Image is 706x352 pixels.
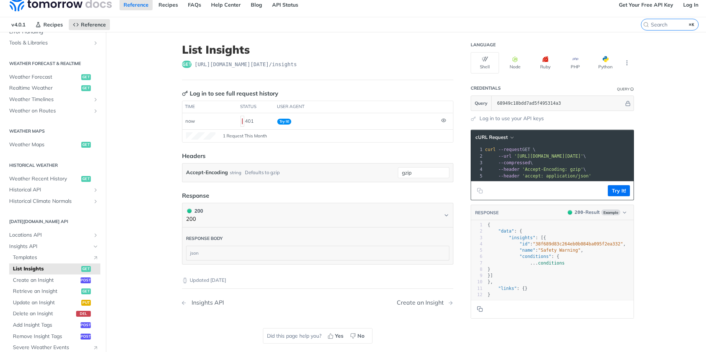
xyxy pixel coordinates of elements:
div: Insights API [188,299,224,306]
h1: List Insights [182,43,453,56]
th: status [238,101,274,113]
div: 10 [471,279,482,285]
div: 8 [471,266,482,273]
i: Link [93,255,99,261]
span: Weather Recent History [9,175,79,183]
span: \ [485,167,586,172]
span: Try It! [277,119,291,125]
span: --url [498,154,511,159]
svg: Key [182,90,188,96]
div: 7 [471,260,482,266]
button: Shell [471,52,499,73]
button: PHP [561,52,589,73]
span: 200 [187,209,192,213]
span: "insights" [509,235,535,240]
div: 4 [471,166,484,173]
button: Query [471,96,492,111]
span: Templates [13,254,89,261]
button: Copy to clipboard [475,185,485,196]
span: } [488,292,490,297]
i: Information [630,87,634,91]
h2: Weather Forecast & realtime [6,60,100,67]
span: "38f689d83c264eb0b084ba095f2ea332" [533,241,623,247]
span: }] [488,273,493,278]
button: 200 200200 [186,207,449,223]
div: 1 [471,222,482,228]
a: Add Insight Tagspost [9,320,100,331]
span: --header [498,173,520,179]
span: get [81,288,91,294]
div: Headers [182,151,206,160]
nav: Pagination Controls [182,292,453,313]
a: Log in to use your API keys [479,115,544,122]
label: Accept-Encoding [186,167,228,178]
span: 401 [242,118,243,124]
button: Python [591,52,620,73]
div: 200 200200 [182,227,453,265]
span: del [76,311,91,317]
a: Weather Forecastget [6,72,100,83]
span: cURL Request [475,134,508,140]
span: get [81,266,91,272]
span: No [357,332,364,340]
span: ... [530,261,538,266]
a: Insights APIHide subpages for Insights API [6,241,100,252]
div: 4 [471,241,482,247]
button: More Languages [621,57,632,68]
span: : { [488,229,522,234]
div: Response body [186,236,223,241]
span: Yes [335,332,343,340]
div: Credentials [471,85,501,91]
i: Link [93,345,99,351]
span: : , [488,248,583,253]
button: 200200-ResultExample [564,209,630,216]
div: Did this page help you? [263,328,372,344]
span: curl [485,147,496,152]
h2: [DATE][DOMAIN_NAME] API [6,218,100,225]
div: 2 [471,153,484,159]
a: List Insightsget [9,263,100,274]
span: post [81,322,91,328]
span: Insights API [9,243,91,250]
div: 401 [240,115,271,127]
button: Node [501,52,529,73]
div: 2 [471,228,482,234]
span: get [81,74,91,80]
a: Locations APIShow subpages for Locations API [6,230,100,241]
span: get [81,142,91,148]
svg: Search [643,22,649,28]
span: Reference [81,21,106,28]
span: Severe Weather Events [13,344,89,351]
button: Show subpages for Weather Timelines [93,97,99,103]
span: Weather on Routes [9,107,91,115]
span: : {} [488,286,527,291]
span: 200 [575,209,583,215]
div: QueryInformation [617,86,634,92]
span: Weather Timelines [9,96,91,103]
svg: More ellipsis [624,60,630,66]
h2: Historical Weather [6,162,100,169]
a: Next Page: Create an Insight [397,299,453,306]
th: user agent [274,101,438,113]
div: 3 [471,159,484,166]
span: Query [475,100,488,107]
button: Show subpages for Weather on Routes [93,108,99,114]
button: RESPONSE [475,209,499,216]
span: }, [488,279,493,284]
a: Weather Recent Historyget [6,173,100,184]
a: Retrieve an Insightget [9,286,100,297]
p: 200 [186,215,203,223]
span: get [81,176,91,182]
a: Create an Insightpost [9,275,100,286]
span: Weather Forecast [9,73,79,81]
div: Create an Insight [397,299,448,306]
button: Copy to clipboard [475,303,485,315]
button: Show subpages for Historical Climate Normals [93,198,99,204]
span: "conditions" [520,254,552,259]
button: No [347,330,368,341]
div: 9 [471,273,482,279]
span: Create an Insight [13,277,79,284]
span: Delete an Insight [13,310,74,317]
span: Add Insight Tags [13,322,79,329]
span: get [81,85,91,91]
